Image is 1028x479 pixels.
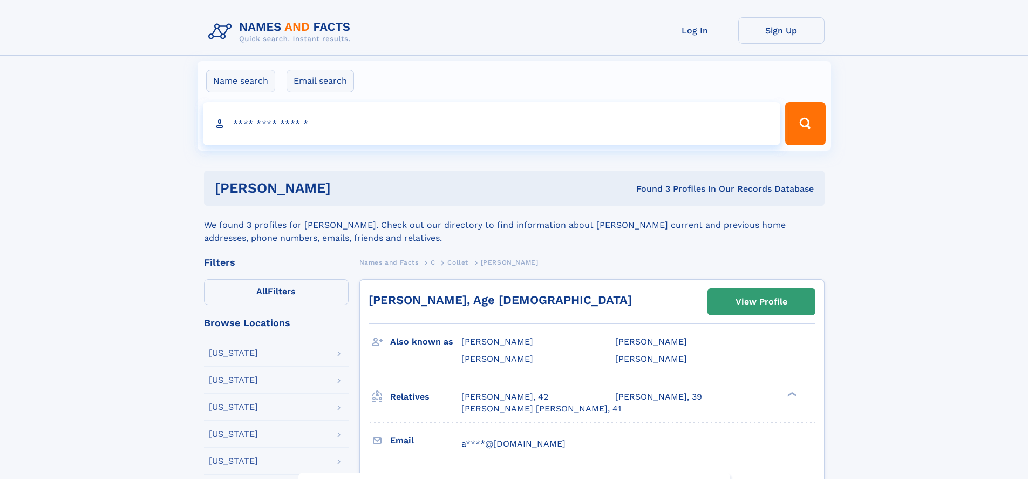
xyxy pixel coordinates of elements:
[390,388,461,406] h3: Relatives
[369,293,632,307] a: [PERSON_NAME], Age [DEMOGRAPHIC_DATA]
[785,102,825,145] button: Search Button
[615,336,687,347] span: [PERSON_NAME]
[615,354,687,364] span: [PERSON_NAME]
[708,289,815,315] a: View Profile
[736,289,787,314] div: View Profile
[431,255,435,269] a: C
[461,354,533,364] span: [PERSON_NAME]
[215,181,484,195] h1: [PERSON_NAME]
[209,430,258,438] div: [US_STATE]
[481,259,539,266] span: [PERSON_NAME]
[204,258,349,267] div: Filters
[209,376,258,384] div: [US_STATE]
[484,183,814,195] div: Found 3 Profiles In Our Records Database
[204,17,359,46] img: Logo Names and Facts
[359,255,419,269] a: Names and Facts
[447,259,468,266] span: Collet
[785,390,798,397] div: ❯
[390,333,461,351] h3: Also known as
[204,279,349,305] label: Filters
[447,255,468,269] a: Collet
[209,403,258,411] div: [US_STATE]
[256,286,268,296] span: All
[461,403,621,415] a: [PERSON_NAME] [PERSON_NAME], 41
[203,102,781,145] input: search input
[209,457,258,465] div: [US_STATE]
[204,318,349,328] div: Browse Locations
[431,259,435,266] span: C
[615,391,702,403] a: [PERSON_NAME], 39
[461,391,548,403] a: [PERSON_NAME], 42
[652,17,738,44] a: Log In
[209,349,258,357] div: [US_STATE]
[738,17,825,44] a: Sign Up
[287,70,354,92] label: Email search
[461,336,533,347] span: [PERSON_NAME]
[390,431,461,450] h3: Email
[204,206,825,245] div: We found 3 profiles for [PERSON_NAME]. Check out our directory to find information about [PERSON_...
[206,70,275,92] label: Name search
